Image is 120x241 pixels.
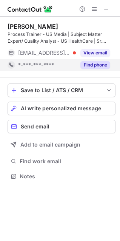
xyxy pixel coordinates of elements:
button: save-profile-one-click [8,83,115,97]
button: Find work email [8,156,115,167]
button: Reveal Button [80,49,110,57]
button: Add to email campaign [8,138,115,151]
button: Reveal Button [80,61,110,69]
div: [PERSON_NAME] [8,23,58,30]
img: ContactOut v5.3.10 [8,5,53,14]
div: Process Trainer - US Media | Subject Matter Expert/ Quality Analyst - US HealthCare | Sr. Practit... [8,31,115,45]
button: Notes [8,171,115,182]
span: AI write personalized message [21,105,101,111]
span: [EMAIL_ADDRESS][DOMAIN_NAME] [18,49,70,56]
span: Notes [20,173,112,180]
span: Add to email campaign [20,142,80,148]
span: Find work email [20,158,112,165]
span: Send email [21,124,49,130]
button: AI write personalized message [8,102,115,115]
button: Send email [8,120,115,133]
div: Save to List / ATS / CRM [21,87,102,93]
